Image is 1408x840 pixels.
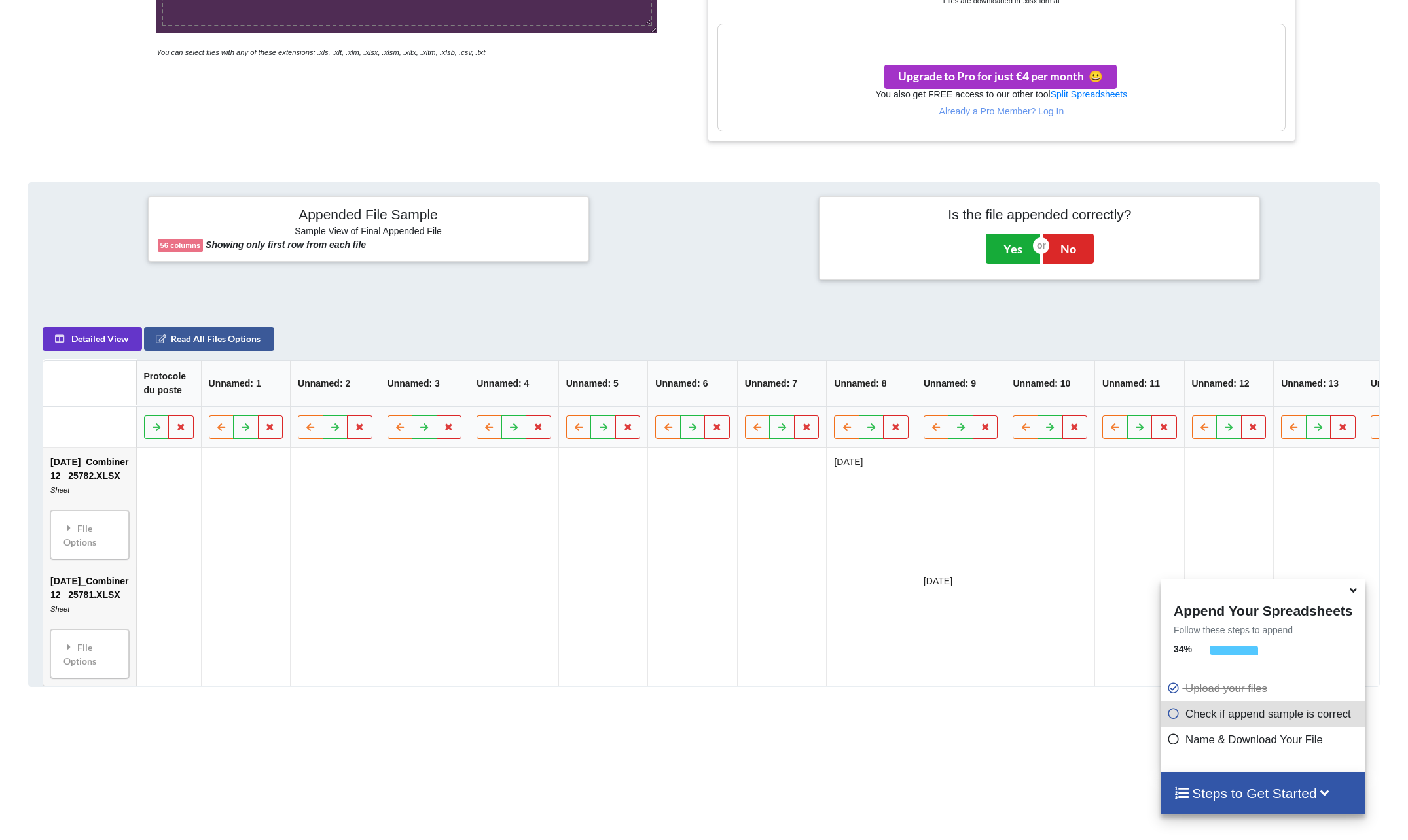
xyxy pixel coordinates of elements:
div: File Options [54,633,125,674]
h6: Sample View of Final Appended File [158,226,579,239]
button: No [1043,234,1094,264]
td: [DATE] [916,567,1005,686]
h3: Your files are more than 1 MB [718,31,1286,45]
th: Unnamed: 4 [469,360,558,406]
th: Unnamed: 7 [736,360,826,406]
button: Read All Files Options [144,327,274,351]
h6: You also get FREE access to our other tool [718,89,1286,100]
b: Showing only first row from each file [206,239,366,250]
p: Follow these steps to append [1161,623,1365,637]
th: Unnamed: 1 [200,360,290,406]
p: Upload your files [1167,680,1362,697]
i: You can select files with any of these extensions: .xls, .xlt, .xlm, .xlsx, .xlsm, .xltx, .xltm, ... [156,48,485,56]
th: Unnamed: 2 [290,360,380,406]
td: [DATE] [826,448,916,567]
b: 34 % [1174,644,1192,654]
span: Upgrade to Pro for just €4 per month [898,69,1103,83]
button: Detailed View [43,327,142,351]
i: Sheet [50,486,69,494]
th: Unnamed: 9 [916,360,1005,406]
th: Unnamed: 8 [826,360,916,406]
p: Already a Pro Member? Log In [718,105,1286,118]
button: Yes [986,234,1040,264]
h4: Append Your Spreadsheets [1161,599,1365,619]
th: Unnamed: 13 [1273,360,1363,406]
th: Unnamed: 3 [379,360,469,406]
th: Unnamed: 11 [1094,360,1184,406]
a: Split Spreadsheets [1051,89,1128,99]
th: Unnamed: 5 [558,360,647,406]
span: smile [1084,69,1103,83]
p: Check if append sample is correct [1167,706,1362,722]
p: Name & Download Your File [1167,731,1362,748]
h4: Steps to Get Started [1174,785,1352,801]
th: Unnamed: 10 [1005,360,1094,406]
h4: Appended File Sample [158,206,579,224]
h4: Is the file appended correctly? [829,206,1250,222]
th: Unnamed: 6 [647,360,737,406]
th: Unnamed: 12 [1183,360,1273,406]
button: Upgrade to Pro for just €4 per monthsmile [884,65,1117,89]
td: [DATE]_Combiner 12 _25781.XLSX [43,567,136,686]
div: File Options [54,514,125,555]
td: [DATE]_Combiner 12 _25782.XLSX [43,448,136,567]
th: Protocole du poste [135,360,200,406]
b: 56 columns [160,241,201,249]
i: Sheet [50,605,69,613]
